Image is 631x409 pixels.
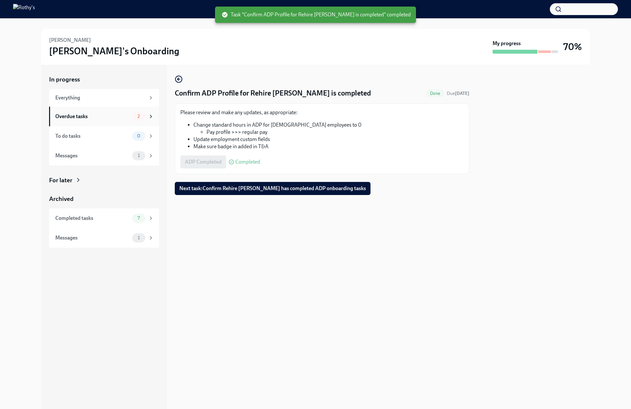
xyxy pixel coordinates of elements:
span: August 31st, 2025 09:00 [447,90,469,97]
span: 7 [134,216,144,221]
h4: Confirm ADP Profile for Rehire [PERSON_NAME] is completed [175,88,371,98]
li: Change standard hours in ADP for [DEMOGRAPHIC_DATA] employees to 0 [193,121,464,136]
a: Messages1 [49,146,159,166]
button: Next task:Confirm Rehire [PERSON_NAME] has completed ADP onboarding tasks [175,182,370,195]
a: Everything [49,89,159,107]
span: 0 [133,133,144,138]
h3: [PERSON_NAME]'s Onboarding [49,45,179,57]
div: Completed tasks [55,215,130,222]
span: Next task : Confirm Rehire [PERSON_NAME] has completed ADP onboarding tasks [179,185,366,192]
span: 1 [134,235,144,240]
a: Overdue tasks2 [49,107,159,126]
a: Archived [49,195,159,203]
div: Messages [55,234,130,241]
div: For later [49,176,72,185]
a: In progress [49,75,159,84]
div: To do tasks [55,133,130,140]
div: Messages [55,152,130,159]
span: Completed [235,159,260,165]
h6: [PERSON_NAME] [49,37,91,44]
span: Done [426,91,444,96]
a: To do tasks0 [49,126,159,146]
div: Everything [55,94,145,101]
strong: My progress [493,40,521,47]
li: Pay profile >>> regular pay [207,129,464,136]
span: Due [447,91,469,96]
li: Make sure badge in added in T&A [193,143,464,150]
img: Rothy's [13,4,35,14]
p: Please review and make any updates, as appropriate: [180,109,464,116]
h3: 70% [563,41,582,53]
li: Update employment custom fields [193,136,464,143]
a: For later [49,176,159,185]
a: Completed tasks7 [49,208,159,228]
span: 1 [134,153,144,158]
a: Messages1 [49,228,159,248]
div: Overdue tasks [55,113,130,120]
span: Task "Confirm ADP Profile for Rehire [PERSON_NAME] is completed" completed [222,11,411,18]
strong: [DATE] [455,91,469,96]
span: 2 [134,114,144,119]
